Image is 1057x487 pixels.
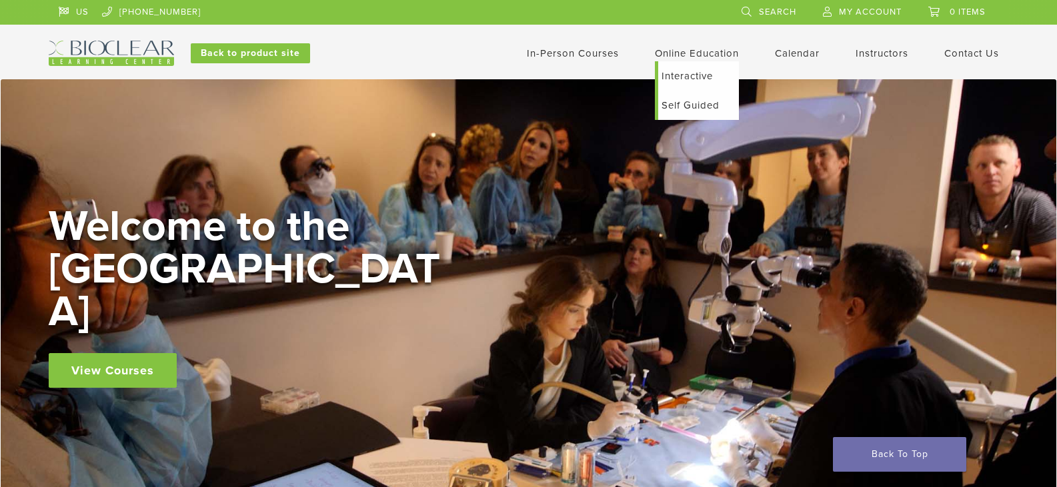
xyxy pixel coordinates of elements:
span: My Account [839,7,902,17]
span: 0 items [950,7,986,17]
a: Online Education [655,47,739,59]
a: Interactive [658,61,739,91]
img: Bioclear [49,41,174,66]
a: Self Guided [658,91,739,120]
a: Back To Top [833,437,966,472]
span: Search [759,7,796,17]
h2: Welcome to the [GEOGRAPHIC_DATA] [49,205,449,333]
a: Instructors [856,47,908,59]
a: Calendar [775,47,820,59]
a: View Courses [49,353,177,388]
a: Back to product site [191,43,310,63]
a: Contact Us [944,47,999,59]
a: In-Person Courses [527,47,619,59]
